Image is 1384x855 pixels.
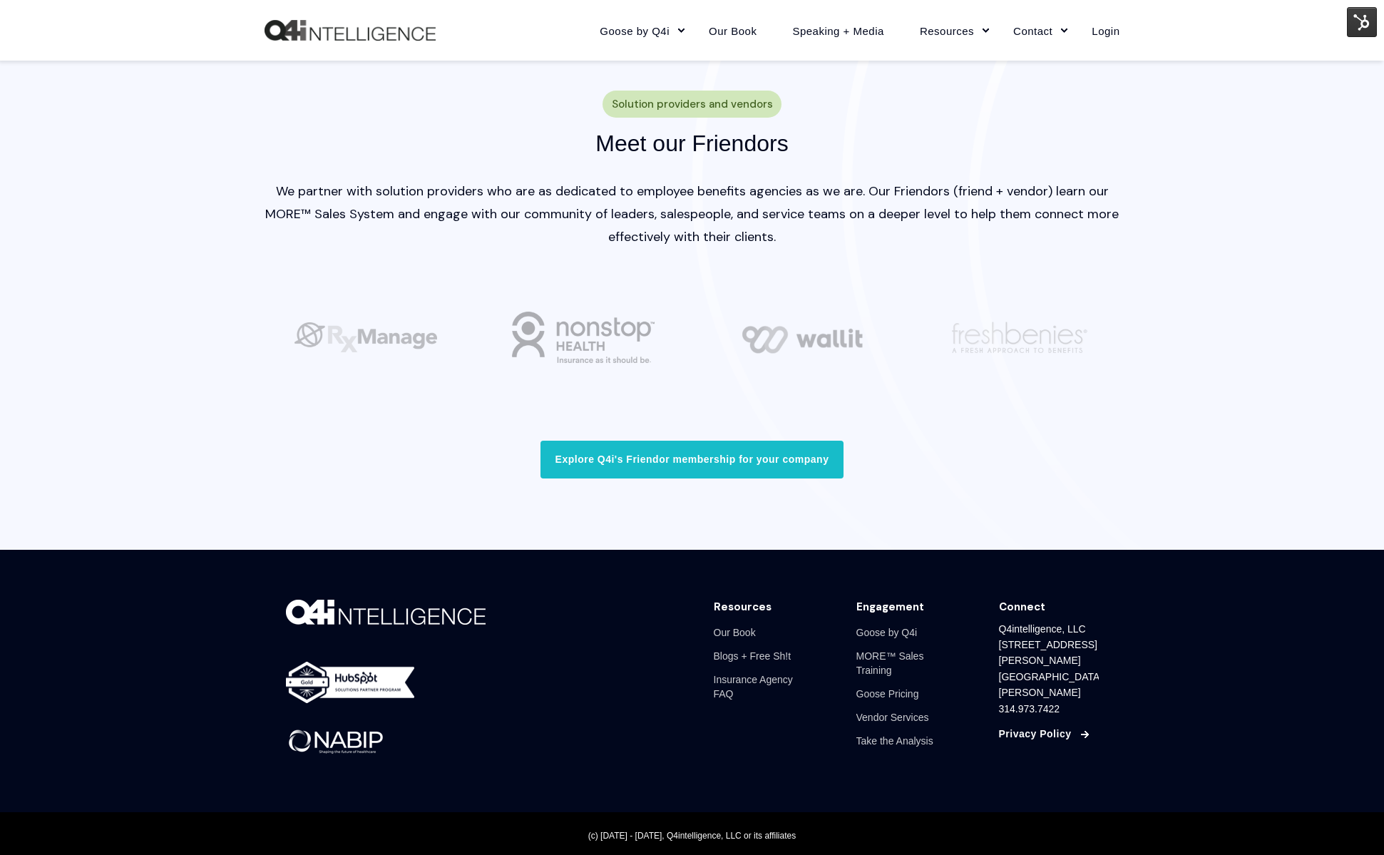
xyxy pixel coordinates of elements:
img: NABIP_Logos_Logo 1_White-1 [286,727,386,757]
div: 3 / 9 [265,322,468,353]
h3: Meet our Friendors [453,126,931,162]
span: We partner with solution providers who are as dedicated to employee benefits agencies as we are. ... [265,180,1120,248]
a: Insurance Agency FAQ [714,667,814,705]
div: Connect [999,600,1045,614]
div: 4 / 9 [482,312,685,362]
span: (c) [DATE] - [DATE], Q4intelligence, LLC or its affiliates [588,831,796,841]
img: HubSpot Tools Menu Toggle [1347,7,1377,37]
a: Our Book [714,621,756,645]
div: Navigation Menu [856,621,956,753]
img: 01202-Q4i-Brand-Design-WH-Apr-10-2023-10-13-58-1515-AM [286,600,486,625]
a: Blogs + Free Sh!t [714,645,791,668]
img: Wallit Logo [729,316,872,358]
div: Q4intelligence, LLC [STREET_ADDRESS][PERSON_NAME] [GEOGRAPHIC_DATA][PERSON_NAME] 314.973.7422 [999,621,1103,717]
div: Resources [714,600,772,614]
a: Privacy Policy [999,726,1072,742]
a: Goose Pricing [856,682,919,705]
div: 5 / 9 [699,316,903,358]
div: Engagement [856,600,924,614]
span: Solution providers and vendors [612,94,773,115]
a: Vendor Services [856,705,929,729]
img: Q4intelligence, LLC logo [265,20,436,41]
img: NonstopHealth Logo [512,312,655,362]
a: Explore Q4i's Friendor membership for your company [540,441,844,478]
img: RxManage Logo [294,322,437,353]
div: Navigation Menu [714,621,814,706]
a: Back to Home [265,20,436,41]
div: 6 / 9 [917,319,1120,357]
a: MORE™ Sales Training [856,645,956,682]
a: Goose by Q4i [856,621,918,645]
a: Take the Analysis [856,729,933,752]
img: freshbenies Logo [947,319,1090,357]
